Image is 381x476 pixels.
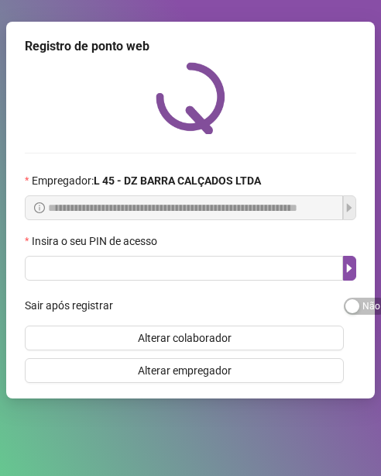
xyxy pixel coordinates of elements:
div: Registro de ponto web [25,37,356,56]
span: caret-right [343,262,355,274]
span: Empregador : [32,172,261,189]
span: info-circle [34,202,45,213]
button: Alterar empregador [25,358,344,383]
span: Alterar empregador [138,362,232,379]
img: QRPoint [156,62,225,134]
strong: L 45 - DZ BARRA CALÇADOS LTDA [94,174,261,187]
span: Alterar colaborador [138,329,232,347]
label: Sair após registrar [25,293,123,318]
label: Insira o seu PIN de acesso [25,233,167,250]
button: Alterar colaborador [25,326,344,350]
